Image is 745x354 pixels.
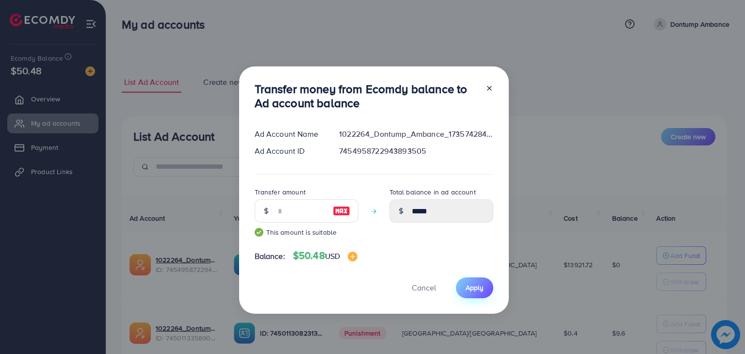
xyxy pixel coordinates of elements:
span: Apply [466,283,484,292]
div: 7454958722943893505 [331,145,501,157]
span: Balance: [255,251,285,262]
button: Apply [456,277,493,298]
label: Transfer amount [255,187,306,197]
h3: Transfer money from Ecomdy balance to Ad account balance [255,82,478,110]
button: Cancel [400,277,448,298]
label: Total balance in ad account [389,187,476,197]
h4: $50.48 [293,250,357,262]
small: This amount is suitable [255,227,358,237]
span: USD [325,251,340,261]
img: guide [255,228,263,237]
img: image [333,205,350,217]
div: Ad Account Name [247,129,332,140]
div: Ad Account ID [247,145,332,157]
div: 1022264_Dontump_Ambance_1735742847027 [331,129,501,140]
img: image [348,252,357,261]
span: Cancel [412,282,436,293]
